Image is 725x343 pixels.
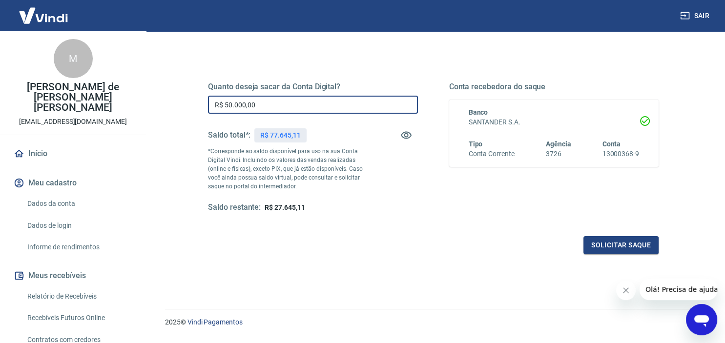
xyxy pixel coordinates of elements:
[265,203,305,211] span: R$ 27.645,11
[469,108,488,116] span: Banco
[602,140,621,148] span: Conta
[8,82,138,113] p: [PERSON_NAME] de [PERSON_NAME] [PERSON_NAME]
[678,7,713,25] button: Sair
[208,202,261,213] h5: Saldo restante:
[54,39,93,78] div: M
[23,308,134,328] a: Recebíveis Futuros Online
[469,117,640,127] h6: SANTANDER S.A.
[19,117,127,127] p: [EMAIL_ADDRESS][DOMAIN_NAME]
[208,130,250,140] h5: Saldo total*:
[260,130,300,141] p: R$ 77.645,11
[23,194,134,214] a: Dados da conta
[165,317,702,327] p: 2025 ©
[12,143,134,164] a: Início
[6,7,82,15] span: Olá! Precisa de ajuda?
[602,149,639,159] h6: 13000368-9
[686,304,717,335] iframe: Botão para abrir a janela de mensagens
[23,286,134,306] a: Relatório de Recebíveis
[583,236,659,254] button: Solicitar saque
[449,82,659,92] h5: Conta recebedora do saque
[12,265,134,286] button: Meus recebíveis
[640,279,717,300] iframe: Mensagem da empresa
[469,140,483,148] span: Tipo
[546,149,571,159] h6: 3726
[616,281,636,300] iframe: Fechar mensagem
[12,172,134,194] button: Meu cadastro
[12,0,75,30] img: Vindi
[23,237,134,257] a: Informe de rendimentos
[469,149,515,159] h6: Conta Corrente
[546,140,571,148] span: Agência
[208,147,365,191] p: *Corresponde ao saldo disponível para uso na sua Conta Digital Vindi. Incluindo os valores das ve...
[208,82,418,92] h5: Quanto deseja sacar da Conta Digital?
[187,318,243,326] a: Vindi Pagamentos
[23,216,134,236] a: Dados de login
